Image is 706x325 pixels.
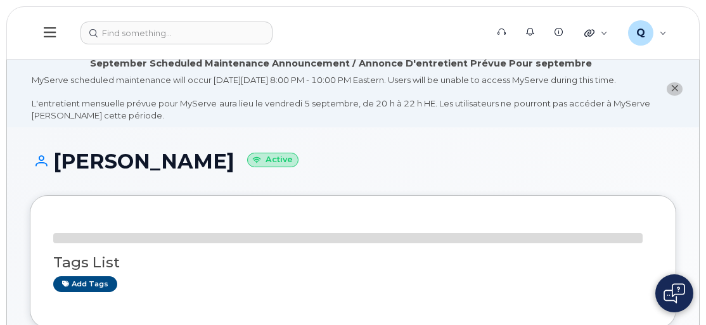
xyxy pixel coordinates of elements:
[90,57,592,70] div: September Scheduled Maintenance Announcement / Annonce D'entretient Prévue Pour septembre
[32,74,650,121] div: MyServe scheduled maintenance will occur [DATE][DATE] 8:00 PM - 10:00 PM Eastern. Users will be u...
[53,255,653,271] h3: Tags List
[30,150,676,172] h1: [PERSON_NAME]
[664,283,685,303] img: Open chat
[53,276,117,292] a: Add tags
[247,153,298,167] small: Active
[667,82,683,96] button: close notification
